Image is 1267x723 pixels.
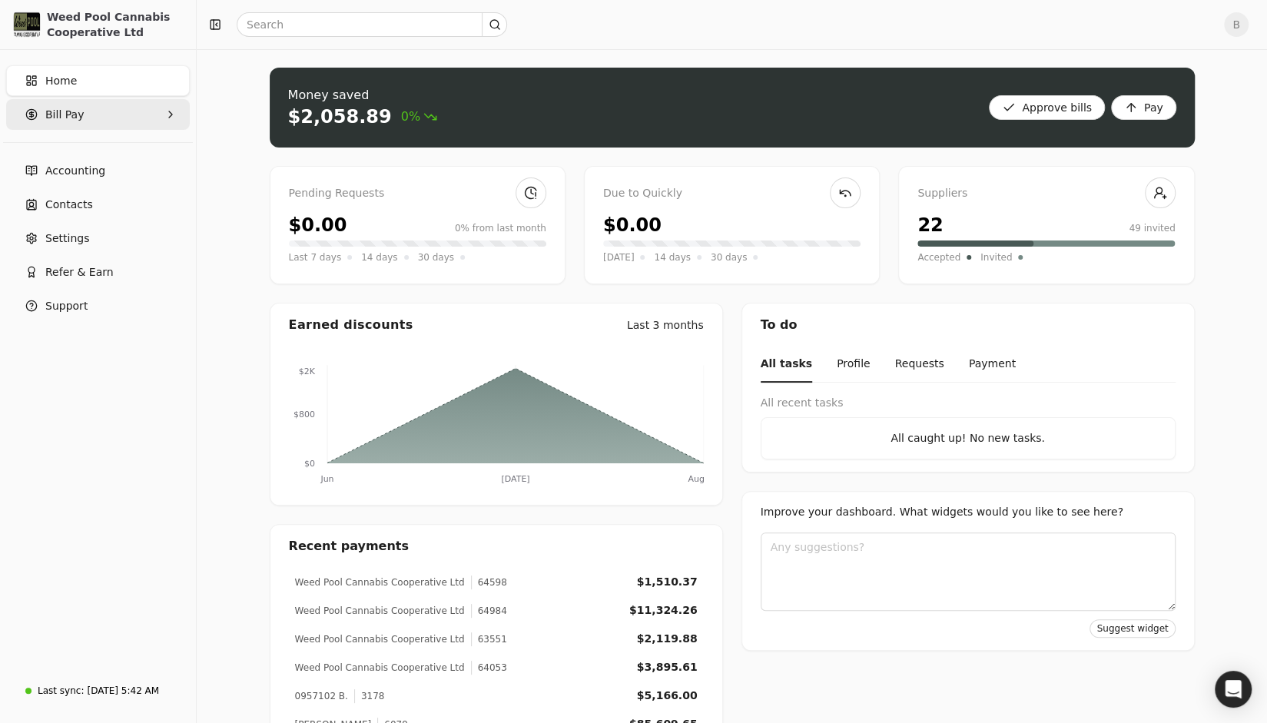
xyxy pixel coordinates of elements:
[603,250,635,265] span: [DATE]
[917,250,960,265] span: Accepted
[501,474,529,484] tspan: [DATE]
[295,575,465,589] div: Weed Pool Cannabis Cooperative Ltd
[45,197,93,213] span: Contacts
[637,688,698,704] div: $5,166.00
[294,410,315,420] tspan: $800
[303,459,314,469] tspan: $0
[471,604,507,618] div: 64984
[38,684,84,698] div: Last sync:
[6,189,190,220] a: Contacts
[354,689,385,703] div: 3178
[471,632,507,646] div: 63551
[688,474,704,484] tspan: Aug
[654,250,690,265] span: 14 days
[401,108,437,126] span: 0%
[289,250,342,265] span: Last 7 days
[298,366,315,376] tspan: $2K
[45,298,88,314] span: Support
[6,257,190,287] button: Refer & Earn
[270,525,722,568] div: Recent payments
[6,65,190,96] a: Home
[295,604,465,618] div: Weed Pool Cannabis Cooperative Ltd
[603,185,861,202] div: Due to Quickly
[6,155,190,186] a: Accounting
[45,107,84,123] span: Bill Pay
[45,163,105,179] span: Accounting
[837,347,871,383] button: Profile
[637,659,698,675] div: $3,895.61
[6,677,190,705] a: Last sync:[DATE] 5:42 AM
[742,303,1194,347] div: To do
[917,185,1175,202] div: Suppliers
[1111,95,1176,120] button: Pay
[1129,221,1175,235] div: 49 invited
[455,221,546,235] div: 0% from last month
[894,347,944,383] button: Requests
[471,575,507,589] div: 64598
[761,395,1176,411] div: All recent tasks
[237,12,507,37] input: Search
[295,661,465,675] div: Weed Pool Cannabis Cooperative Ltd
[1224,12,1249,37] button: B
[637,574,698,590] div: $1,510.37
[627,317,704,333] div: Last 3 months
[761,347,812,383] button: All tasks
[45,264,114,280] span: Refer & Earn
[45,73,77,89] span: Home
[6,290,190,321] button: Support
[289,316,413,334] div: Earned discounts
[471,661,507,675] div: 64053
[6,223,190,254] a: Settings
[288,86,438,104] div: Money saved
[969,347,1016,383] button: Payment
[45,230,89,247] span: Settings
[603,211,662,239] div: $0.00
[980,250,1012,265] span: Invited
[761,504,1176,520] div: Improve your dashboard. What widgets would you like to see here?
[637,631,698,647] div: $2,119.88
[774,430,1163,446] div: All caught up! No new tasks.
[295,689,348,703] div: 0957102 B.
[629,602,698,619] div: $11,324.26
[1090,619,1175,638] button: Suggest widget
[917,211,943,239] div: 22
[288,104,392,129] div: $2,058.89
[13,11,41,38] img: 64e970d0-04cb-4be5-87af-bbaf9055ec30.png
[47,9,183,40] div: Weed Pool Cannabis Cooperative Ltd
[289,185,546,202] div: Pending Requests
[320,474,333,484] tspan: Jun
[6,99,190,130] button: Bill Pay
[295,632,465,646] div: Weed Pool Cannabis Cooperative Ltd
[711,250,747,265] span: 30 days
[289,211,347,239] div: $0.00
[418,250,454,265] span: 30 days
[989,95,1105,120] button: Approve bills
[1215,671,1252,708] div: Open Intercom Messenger
[361,250,397,265] span: 14 days
[87,684,159,698] div: [DATE] 5:42 AM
